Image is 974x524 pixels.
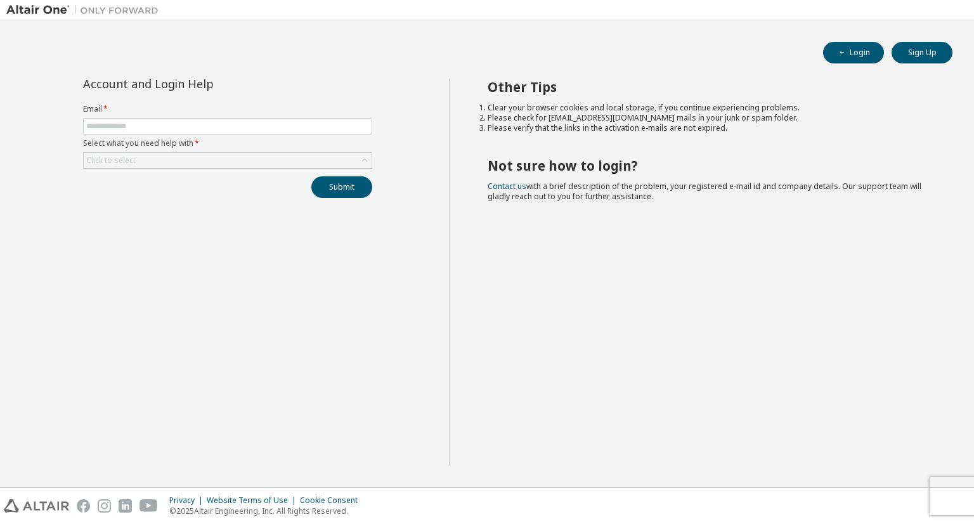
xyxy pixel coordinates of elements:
div: Privacy [169,495,207,506]
button: Submit [311,176,372,198]
label: Select what you need help with [83,138,372,148]
div: Click to select [84,153,372,168]
span: with a brief description of the problem, your registered e-mail id and company details. Our suppo... [488,181,921,202]
a: Contact us [488,181,526,192]
button: Sign Up [892,42,952,63]
li: Please verify that the links in the activation e-mails are not expired. [488,123,930,133]
img: altair_logo.svg [4,499,69,513]
img: youtube.svg [140,499,158,513]
div: Click to select [86,155,136,166]
img: linkedin.svg [119,499,132,513]
img: instagram.svg [98,499,111,513]
img: facebook.svg [77,499,90,513]
li: Clear your browser cookies and local storage, if you continue experiencing problems. [488,103,930,113]
button: Login [823,42,884,63]
div: Account and Login Help [83,79,315,89]
p: © 2025 Altair Engineering, Inc. All Rights Reserved. [169,506,365,516]
img: Altair One [6,4,165,16]
div: Website Terms of Use [207,495,300,506]
h2: Other Tips [488,79,930,95]
h2: Not sure how to login? [488,157,930,174]
label: Email [83,104,372,114]
li: Please check for [EMAIL_ADDRESS][DOMAIN_NAME] mails in your junk or spam folder. [488,113,930,123]
div: Cookie Consent [300,495,365,506]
